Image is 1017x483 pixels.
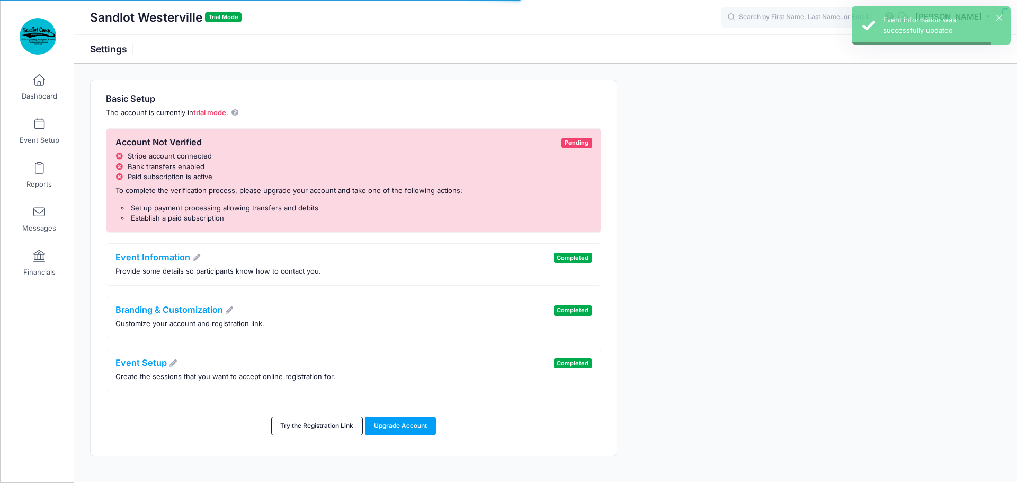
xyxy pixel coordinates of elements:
a: Try the Registration Link [271,417,363,435]
p: Provide some details so participants know how to contact you. [115,266,321,277]
span: Reports [26,180,52,189]
span: Establish a paid subscription [131,214,224,222]
h4: Basic Setup [106,94,601,104]
a: Event Information [115,252,201,262]
a: Event Setup [14,112,65,150]
button: × [996,15,1002,21]
div: Event information was successfully updated [883,15,1002,36]
span: Set up payment processing allowing transfers and debits [131,204,318,212]
a: Financials [14,244,65,282]
span: Stripe account connected [128,152,212,160]
span: Event Setup [20,136,59,145]
a: Sandlot Westerville [1,11,75,62]
h1: Settings [90,43,136,55]
span: Completed [554,358,592,368]
a: Reports [14,156,65,194]
span: Completed [554,305,592,315]
button: [PERSON_NAME] [908,5,1001,30]
span: Completed [554,253,592,263]
a: Dashboard [14,68,65,106]
a: Branding & Customization [115,304,234,315]
strong: trial mode [193,108,226,117]
img: Sandlot Westerville [18,16,58,56]
h4: Account Not Verified [115,137,462,148]
span: Financials [23,268,56,277]
input: Search by First Name, Last Name, or Email... [721,7,880,28]
span: Paid subscription is active [128,172,212,181]
p: The account is currently in . [106,108,601,118]
p: Customize your account and registration link. [115,319,264,329]
a: Event Setup [115,357,178,368]
span: Messages [22,224,56,233]
a: Messages [14,200,65,238]
span: Trial Mode [205,12,242,22]
a: Upgrade Account [365,417,436,435]
h1: Sandlot Westerville [90,5,242,30]
p: Create the sessions that you want to accept online registration for. [115,372,335,382]
p: To complete the verification process, please upgrade your account and take one of the following a... [115,186,462,196]
span: Dashboard [22,92,57,101]
span: Bank transfers enabled [128,162,204,171]
span: Pending [561,138,592,148]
